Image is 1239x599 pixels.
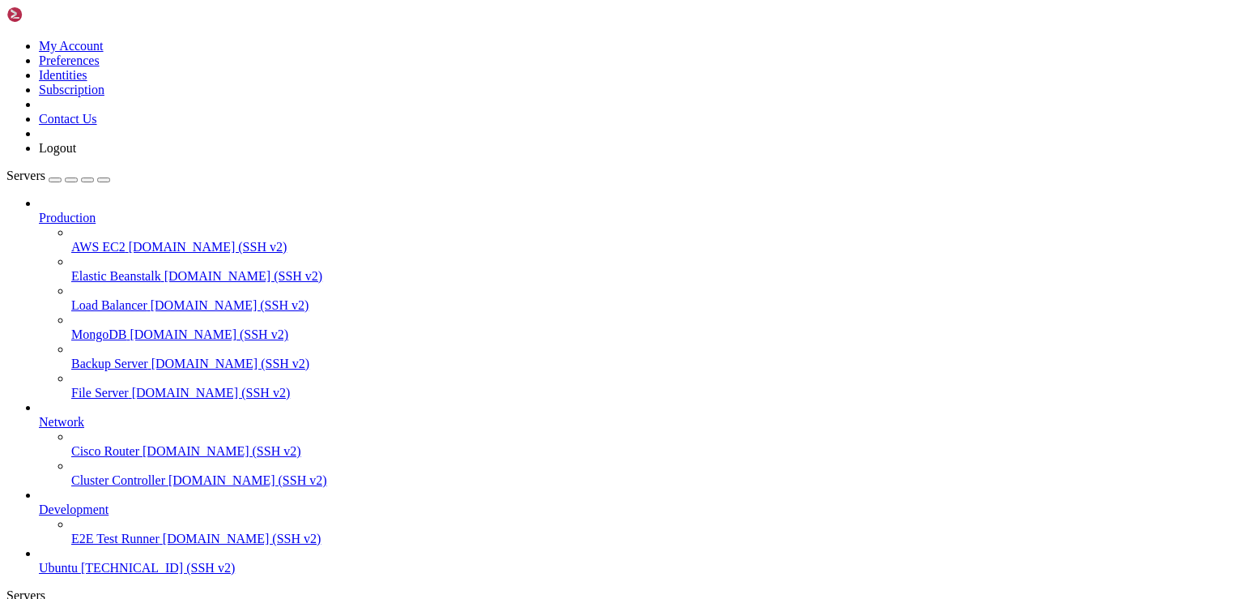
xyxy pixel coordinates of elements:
a: Production [39,211,1233,225]
li: E2E Test Runner [DOMAIN_NAME] (SSH v2) [71,517,1233,546]
a: AWS EC2 [DOMAIN_NAME] (SSH v2) [71,240,1233,255]
a: Cluster Controller [DOMAIN_NAME] (SSH v2) [71,473,1233,488]
span: [DOMAIN_NAME] (SSH v2) [163,532,321,546]
a: Contact Us [39,112,97,126]
span: [DOMAIN_NAME] (SSH v2) [168,473,327,487]
a: MongoDB [DOMAIN_NAME] (SSH v2) [71,327,1233,342]
span: Elastic Beanstalk [71,269,161,283]
li: AWS EC2 [DOMAIN_NAME] (SSH v2) [71,225,1233,255]
a: Logout [39,141,76,155]
a: Load Balancer [DOMAIN_NAME] (SSH v2) [71,298,1233,313]
span: Load Balancer [71,298,147,312]
span: [DOMAIN_NAME] (SSH v2) [130,327,288,341]
a: Network [39,415,1233,430]
a: Subscription [39,83,104,96]
img: Shellngn [6,6,100,23]
a: Preferences [39,53,100,67]
span: Backup Server [71,357,148,370]
a: Ubuntu [TECHNICAL_ID] (SSH v2) [39,561,1233,575]
a: E2E Test Runner [DOMAIN_NAME] (SSH v2) [71,532,1233,546]
li: File Server [DOMAIN_NAME] (SSH v2) [71,371,1233,400]
li: Network [39,400,1233,488]
li: Load Balancer [DOMAIN_NAME] (SSH v2) [71,284,1233,313]
li: Cluster Controller [DOMAIN_NAME] (SSH v2) [71,459,1233,488]
span: [DOMAIN_NAME] (SSH v2) [151,298,309,312]
span: [DOMAIN_NAME] (SSH v2) [151,357,310,370]
a: Identities [39,68,87,82]
li: Elastic Beanstalk [DOMAIN_NAME] (SSH v2) [71,255,1233,284]
span: File Server [71,386,129,400]
li: Backup Server [DOMAIN_NAME] (SSH v2) [71,342,1233,371]
span: Cluster Controller [71,473,165,487]
li: Cisco Router [DOMAIN_NAME] (SSH v2) [71,430,1233,459]
a: Elastic Beanstalk [DOMAIN_NAME] (SSH v2) [71,269,1233,284]
a: Cisco Router [DOMAIN_NAME] (SSH v2) [71,444,1233,459]
span: Production [39,211,96,225]
span: MongoDB [71,327,126,341]
a: File Server [DOMAIN_NAME] (SSH v2) [71,386,1233,400]
span: [DOMAIN_NAME] (SSH v2) [132,386,291,400]
li: Production [39,196,1233,400]
span: [DOMAIN_NAME] (SSH v2) [129,240,287,254]
a: Development [39,503,1233,517]
span: [TECHNICAL_ID] (SSH v2) [81,561,235,575]
a: Backup Server [DOMAIN_NAME] (SSH v2) [71,357,1233,371]
span: Servers [6,169,45,182]
span: [DOMAIN_NAME] (SSH v2) [143,444,301,458]
a: Servers [6,169,110,182]
span: Development [39,503,109,516]
a: My Account [39,39,104,53]
li: Ubuntu [TECHNICAL_ID] (SSH v2) [39,546,1233,575]
span: AWS EC2 [71,240,126,254]
span: Cisco Router [71,444,139,458]
li: MongoDB [DOMAIN_NAME] (SSH v2) [71,313,1233,342]
span: Network [39,415,84,429]
li: Development [39,488,1233,546]
span: E2E Test Runner [71,532,160,546]
span: Ubuntu [39,561,78,575]
span: [DOMAIN_NAME] (SSH v2) [164,269,323,283]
